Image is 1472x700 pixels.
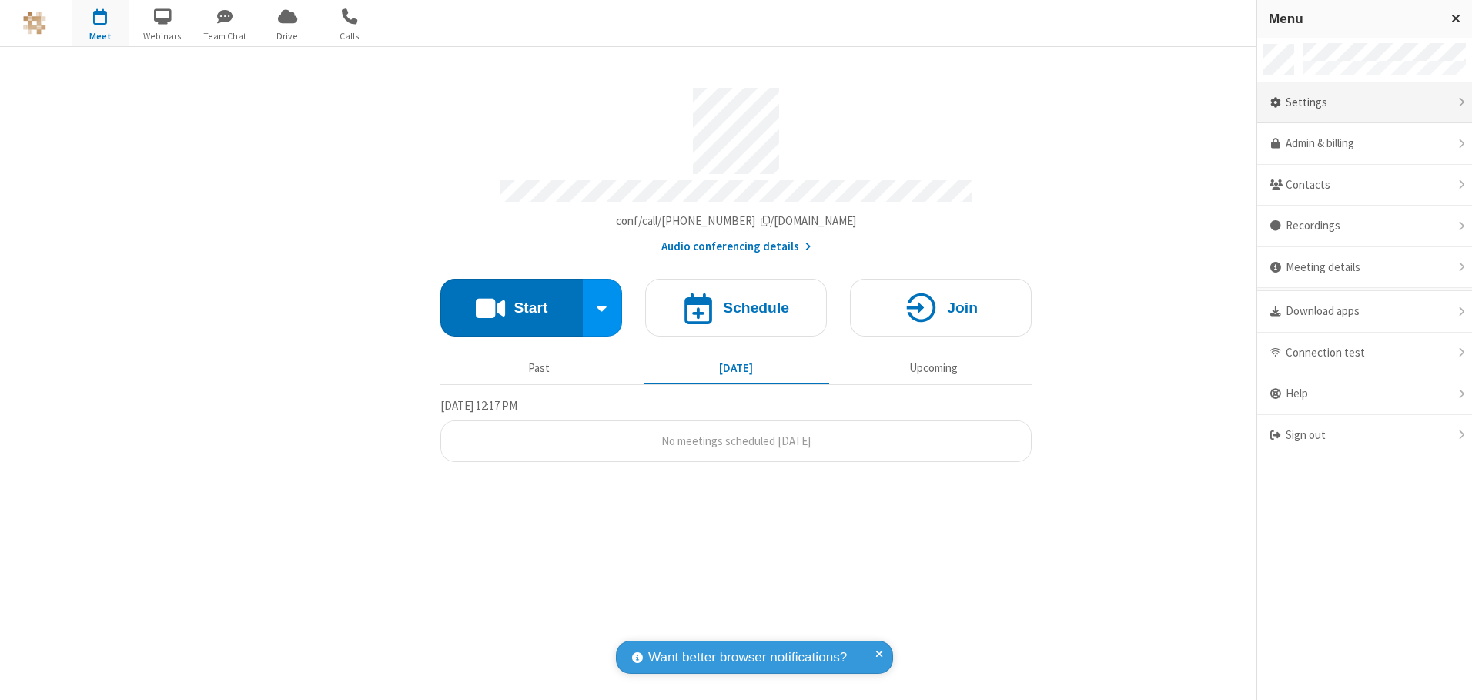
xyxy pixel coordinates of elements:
[1257,373,1472,415] div: Help
[72,29,129,43] span: Meet
[196,29,254,43] span: Team Chat
[440,279,583,337] button: Start
[947,300,978,315] h4: Join
[645,279,827,337] button: Schedule
[1257,165,1472,206] div: Contacts
[841,353,1026,383] button: Upcoming
[644,353,829,383] button: [DATE]
[616,213,857,230] button: Copy my meeting room linkCopy my meeting room link
[1257,333,1472,374] div: Connection test
[850,279,1032,337] button: Join
[1257,291,1472,333] div: Download apps
[23,12,46,35] img: QA Selenium DO NOT DELETE OR CHANGE
[1257,247,1472,289] div: Meeting details
[440,398,517,413] span: [DATE] 12:17 PM
[134,29,192,43] span: Webinars
[661,238,811,256] button: Audio conferencing details
[1434,660,1460,689] iframe: Chat
[440,76,1032,256] section: Account details
[648,648,847,668] span: Want better browser notifications?
[1257,123,1472,165] a: Admin & billing
[1257,206,1472,247] div: Recordings
[661,434,811,448] span: No meetings scheduled [DATE]
[723,300,789,315] h4: Schedule
[1269,12,1437,26] h3: Menu
[1257,415,1472,456] div: Sign out
[447,353,632,383] button: Past
[616,213,857,228] span: Copy my meeting room link
[1257,82,1472,124] div: Settings
[583,279,623,337] div: Start conference options
[514,300,547,315] h4: Start
[259,29,316,43] span: Drive
[321,29,379,43] span: Calls
[440,397,1032,463] section: Today's Meetings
